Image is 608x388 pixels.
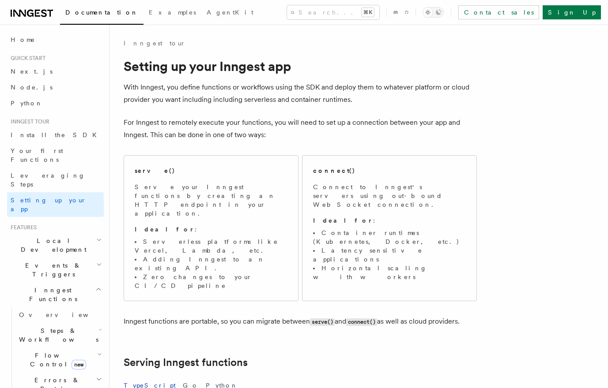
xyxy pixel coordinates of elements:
code: serve() [310,318,335,326]
span: Flow Control [15,351,97,369]
p: Connect to Inngest's servers using out-bound WebSocket connection. [313,183,466,209]
a: Documentation [60,3,144,25]
span: Overview [19,311,110,318]
a: Leveraging Steps [7,168,104,192]
h1: Setting up your Inngest app [124,58,477,74]
span: Home [11,35,35,44]
a: Home [7,32,104,48]
a: Your first Functions [7,143,104,168]
a: Contact sales [458,5,539,19]
span: Node.js [11,84,53,91]
button: Events & Triggers [7,257,104,282]
h2: serve() [135,166,175,175]
a: connect()Connect to Inngest's servers using out-bound WebSocket connection.Ideal for:Container ru... [302,155,477,301]
kbd: ⌘K [362,8,374,17]
span: Inngest tour [7,118,49,125]
li: Horizontal scaling with workers [313,264,466,281]
button: Steps & Workflows [15,323,104,347]
li: Adding Inngest to an existing API. [135,255,287,272]
span: Install the SDK [11,131,102,138]
li: Latency sensitive applications [313,246,466,264]
li: Zero changes to your CI/CD pipeline [135,272,287,290]
a: Setting up your app [7,192,104,217]
span: Documentation [65,9,138,16]
span: Inngest Functions [7,286,95,303]
span: Setting up your app [11,197,87,213]
p: : [135,225,287,234]
li: Serverless platforms like Vercel, Lambda, etc. [135,237,287,255]
span: Quick start [7,55,45,62]
span: Examples [149,9,196,16]
p: : [313,216,466,225]
a: AgentKit [201,3,259,24]
strong: Ideal for [313,217,373,224]
code: connect() [346,318,377,326]
span: Local Development [7,236,96,254]
a: Next.js [7,63,104,79]
a: Overview [15,307,104,323]
a: Node.js [7,79,104,95]
button: Toggle dark mode [423,7,444,18]
span: AgentKit [207,9,253,16]
span: Events & Triggers [7,261,96,279]
li: Container runtimes (Kubernetes, Docker, etc.) [313,228,466,246]
p: For Inngest to remotely execute your functions, you will need to set up a connection between your... [124,116,477,141]
a: Sign Up [543,5,601,19]
button: Search...⌘K [287,5,379,19]
span: Steps & Workflows [15,326,98,344]
span: new [72,360,86,369]
p: With Inngest, you define functions or workflows using the SDK and deploy them to whatever platfor... [124,81,477,106]
a: Inngest tour [124,39,185,48]
span: Next.js [11,68,53,75]
h2: connect() [313,166,355,175]
span: Your first Functions [11,147,63,163]
button: Local Development [7,233,104,257]
button: Flow Controlnew [15,347,104,372]
a: serve()Serve your Inngest functions by creating an HTTP endpoint in your application.Ideal for:Se... [124,155,298,301]
p: Serve your Inngest functions by creating an HTTP endpoint in your application. [135,183,287,218]
span: Features [7,224,37,231]
a: Python [7,95,104,111]
a: Serving Inngest functions [124,356,248,369]
strong: Ideal for [135,226,195,233]
p: Inngest functions are portable, so you can migrate between and as well as cloud providers. [124,315,477,328]
a: Install the SDK [7,127,104,143]
button: Inngest Functions [7,282,104,307]
a: Examples [144,3,201,24]
span: Python [11,100,43,107]
span: Leveraging Steps [11,172,85,188]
